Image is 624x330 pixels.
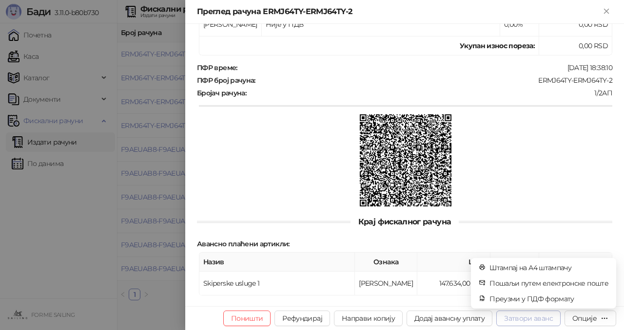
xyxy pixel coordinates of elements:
strong: ПФР време : [197,63,237,72]
img: QR код [360,114,452,206]
div: Опције [572,314,597,323]
span: Направи копију [342,314,395,323]
span: Преузми у ПДФ формату [489,293,608,304]
th: Назив [199,253,355,272]
button: Поништи [223,311,271,326]
span: Пошаљи путем електронске поште [489,278,608,289]
td: Skiperske usluge 1 [199,272,355,295]
button: Close [601,6,612,18]
span: Крај фискалног рачуна [351,217,459,226]
strong: Укупан износ пореза: [460,41,535,50]
button: Направи копију [334,311,403,326]
button: Додај авансну уплату [407,311,492,326]
td: 0,00 RSD [539,13,612,37]
span: Штампај на А4 штампачу [489,262,608,273]
th: Укупно [539,253,612,272]
td: [PERSON_NAME] [199,13,262,37]
td: [PERSON_NAME] [355,272,417,295]
th: Количина [490,253,539,272]
th: Ознака [355,253,417,272]
td: Није у ПДВ [262,13,500,37]
div: 1/2АП [247,89,613,97]
button: Опције [565,311,616,326]
td: 0,00% [500,13,539,37]
div: ERMJ64TY-ERMJ64TY-2 [256,76,613,85]
strong: ПФР број рачуна : [197,76,255,85]
td: 0,00 RSD [539,37,612,55]
div: [DATE] 18:38:10 [238,63,613,72]
button: Рефундирај [274,311,330,326]
button: Затвори аванс [496,311,561,326]
td: 147.634,00 RSD [417,272,490,295]
th: Цена [417,253,490,272]
strong: Авансно плаћени артикли : [197,239,290,248]
strong: Бројач рачуна : [197,89,246,97]
div: Преглед рачуна ERMJ64TY-ERMJ64TY-2 [197,6,601,18]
